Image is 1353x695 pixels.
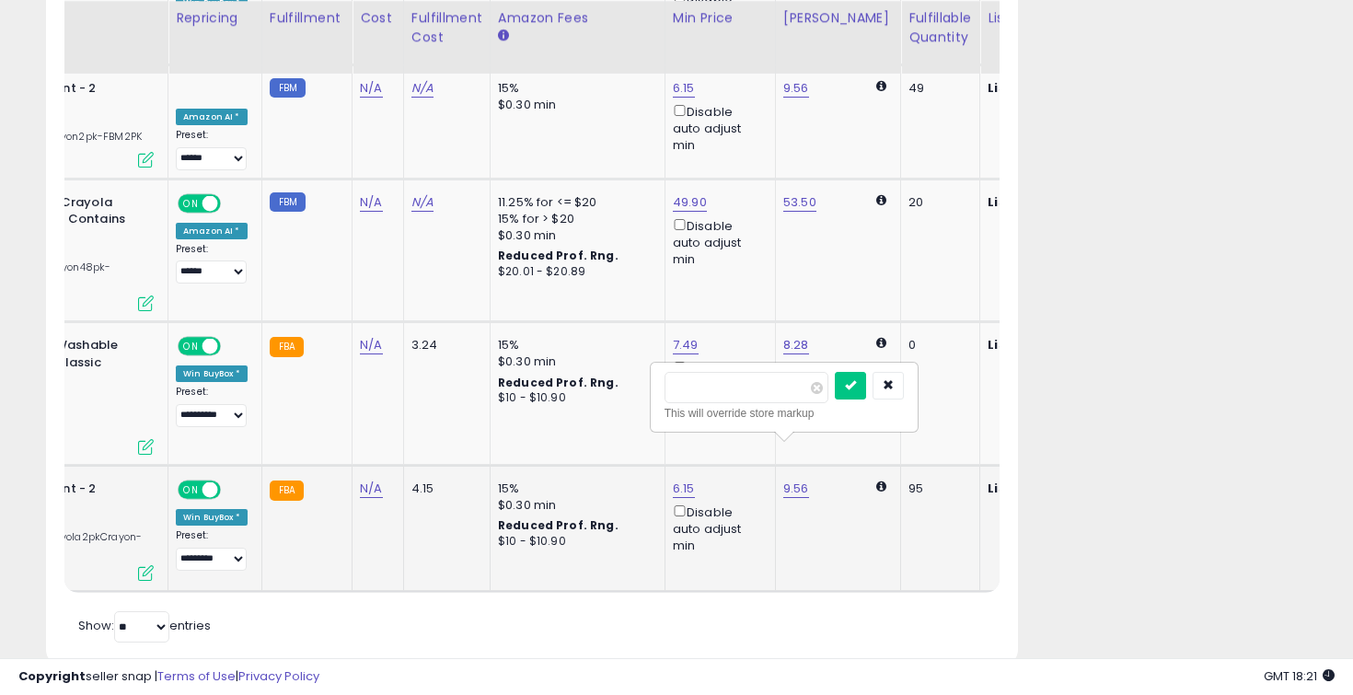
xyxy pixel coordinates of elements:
[176,8,254,28] div: Repricing
[498,390,651,406] div: $10 - $10.90
[360,79,382,98] a: N/A
[270,337,304,357] small: FBA
[176,386,248,427] div: Preset:
[218,195,248,211] span: OFF
[498,481,651,497] div: 15%
[179,481,202,497] span: ON
[783,8,893,28] div: [PERSON_NAME]
[988,80,1140,97] div: $9.54
[908,194,966,211] div: 20
[179,195,202,211] span: ON
[176,223,248,239] div: Amazon AI *
[411,8,482,47] div: Fulfillment Cost
[179,339,202,354] span: ON
[673,79,695,98] a: 6.15
[908,8,972,47] div: Fulfillable Quantity
[18,667,86,685] strong: Copyright
[176,529,248,571] div: Preset:
[673,215,761,269] div: Disable auto adjust min
[270,78,306,98] small: FBM
[411,79,434,98] a: N/A
[411,193,434,212] a: N/A
[783,480,809,498] a: 9.56
[176,243,248,284] div: Preset:
[988,481,1140,497] div: $9.54
[498,227,651,244] div: $0.30 min
[411,481,476,497] div: 4.15
[673,502,761,555] div: Disable auto adjust min
[498,337,651,353] div: 15%
[360,480,382,498] a: N/A
[498,28,509,44] small: Amazon Fees.
[157,667,236,685] a: Terms of Use
[908,481,966,497] div: 95
[673,8,768,28] div: Min Price
[988,79,1071,97] b: Listed Price:
[270,8,344,28] div: Fulfillment
[270,481,304,501] small: FBA
[270,192,306,212] small: FBM
[238,667,319,685] a: Privacy Policy
[783,79,809,98] a: 9.56
[665,404,904,423] div: This will override store markup
[176,365,248,382] div: Win BuyBox *
[988,337,1140,353] div: $7.49
[908,80,966,97] div: 49
[498,517,619,533] b: Reduced Prof. Rng.
[988,8,1147,28] div: Listed Price
[673,480,695,498] a: 6.15
[176,109,248,125] div: Amazon AI *
[498,497,651,514] div: $0.30 min
[673,358,761,411] div: Disable auto adjust min
[498,375,619,390] b: Reduced Prof. Rng.
[988,194,1140,211] div: $49.90
[18,668,319,686] div: seller snap | |
[673,101,761,155] div: Disable auto adjust min
[498,534,651,550] div: $10 - $10.90
[988,193,1071,211] b: Listed Price:
[411,337,476,353] div: 3.24
[498,211,651,227] div: 15% for > $20
[783,193,816,212] a: 53.50
[218,339,248,354] span: OFF
[498,97,651,113] div: $0.30 min
[673,336,699,354] a: 7.49
[498,248,619,263] b: Reduced Prof. Rng.
[360,336,382,354] a: N/A
[783,336,809,354] a: 8.28
[218,481,248,497] span: OFF
[176,129,248,170] div: Preset:
[673,193,707,212] a: 49.90
[360,193,382,212] a: N/A
[498,264,651,280] div: $20.01 - $20.89
[498,8,657,28] div: Amazon Fees
[498,194,651,211] div: 11.25% for <= $20
[498,80,651,97] div: 15%
[176,509,248,526] div: Win BuyBox *
[360,8,396,28] div: Cost
[498,353,651,370] div: $0.30 min
[988,336,1071,353] b: Listed Price:
[988,480,1071,497] b: Listed Price:
[78,617,211,634] span: Show: entries
[908,337,966,353] div: 0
